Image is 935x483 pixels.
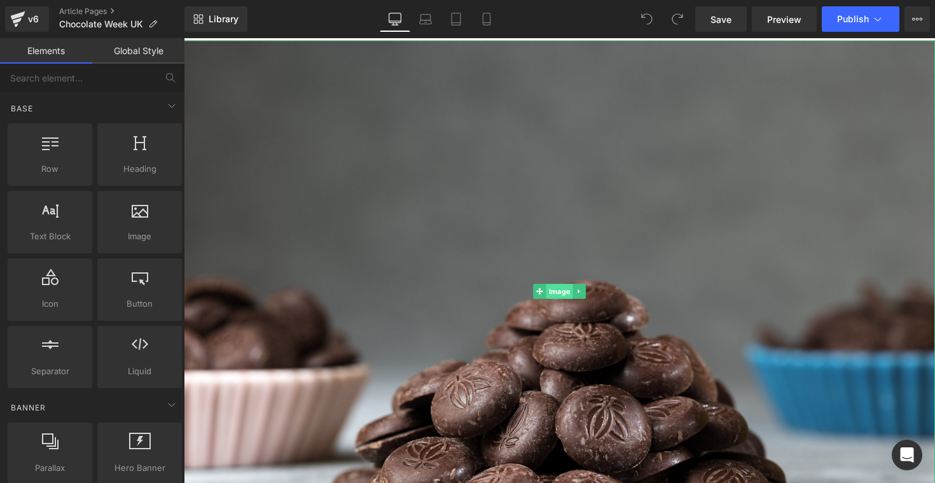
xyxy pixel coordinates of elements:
[11,461,88,475] span: Parallax
[11,230,88,243] span: Text Block
[59,6,184,17] a: Article Pages
[892,440,922,470] div: Open Intercom Messenger
[92,38,184,64] a: Global Style
[101,365,178,378] span: Liquid
[380,6,410,32] a: Desktop
[904,6,930,32] button: More
[10,102,34,115] span: Base
[184,6,247,32] a: New Library
[11,297,88,311] span: Icon
[837,14,869,24] span: Publish
[710,13,731,26] span: Save
[767,13,801,26] span: Preview
[25,11,41,27] div: v6
[101,461,178,475] span: Hero Banner
[634,6,660,32] button: Undo
[665,6,690,32] button: Redo
[398,252,412,267] a: Expand / Collapse
[59,19,143,29] span: Chocolate Week UK
[11,162,88,176] span: Row
[11,365,88,378] span: Separator
[101,297,178,311] span: Button
[209,13,239,25] span: Library
[371,252,399,267] span: Image
[410,6,441,32] a: Laptop
[471,6,502,32] a: Mobile
[10,402,47,414] span: Banner
[441,6,471,32] a: Tablet
[5,6,49,32] a: v6
[101,230,178,243] span: Image
[822,6,899,32] button: Publish
[101,162,178,176] span: Heading
[752,6,817,32] a: Preview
